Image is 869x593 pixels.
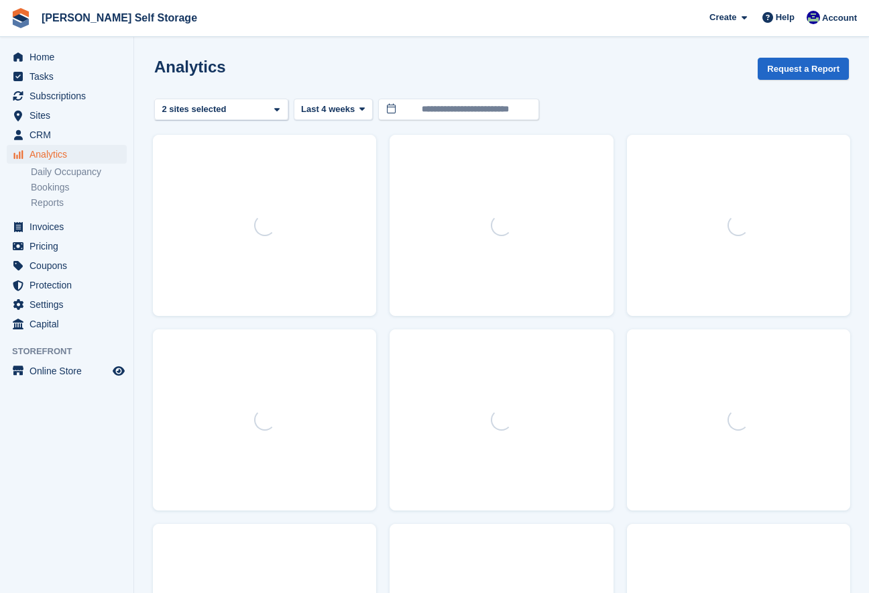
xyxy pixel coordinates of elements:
[31,197,127,209] a: Reports
[111,363,127,379] a: Preview store
[776,11,795,24] span: Help
[30,87,110,105] span: Subscriptions
[154,58,226,76] h2: Analytics
[807,11,820,24] img: Justin Farthing
[7,87,127,105] a: menu
[30,217,110,236] span: Invoices
[30,48,110,66] span: Home
[30,295,110,314] span: Settings
[7,106,127,125] a: menu
[7,217,127,236] a: menu
[11,8,31,28] img: stora-icon-8386f47178a22dfd0bd8f6a31ec36ba5ce8667c1dd55bd0f319d3a0aa187defe.svg
[30,256,110,275] span: Coupons
[7,295,127,314] a: menu
[7,67,127,86] a: menu
[31,166,127,178] a: Daily Occupancy
[160,103,231,116] div: 2 sites selected
[31,181,127,194] a: Bookings
[7,276,127,294] a: menu
[7,237,127,256] a: menu
[709,11,736,24] span: Create
[7,256,127,275] a: menu
[30,145,110,164] span: Analytics
[12,345,133,358] span: Storefront
[30,315,110,333] span: Capital
[7,315,127,333] a: menu
[7,125,127,144] a: menu
[822,11,857,25] span: Account
[7,362,127,380] a: menu
[30,276,110,294] span: Protection
[36,7,202,29] a: [PERSON_NAME] Self Storage
[30,362,110,380] span: Online Store
[294,99,373,121] button: Last 4 weeks
[758,58,849,80] button: Request a Report
[301,103,355,116] span: Last 4 weeks
[30,67,110,86] span: Tasks
[30,125,110,144] span: CRM
[30,106,110,125] span: Sites
[7,48,127,66] a: menu
[7,145,127,164] a: menu
[30,237,110,256] span: Pricing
